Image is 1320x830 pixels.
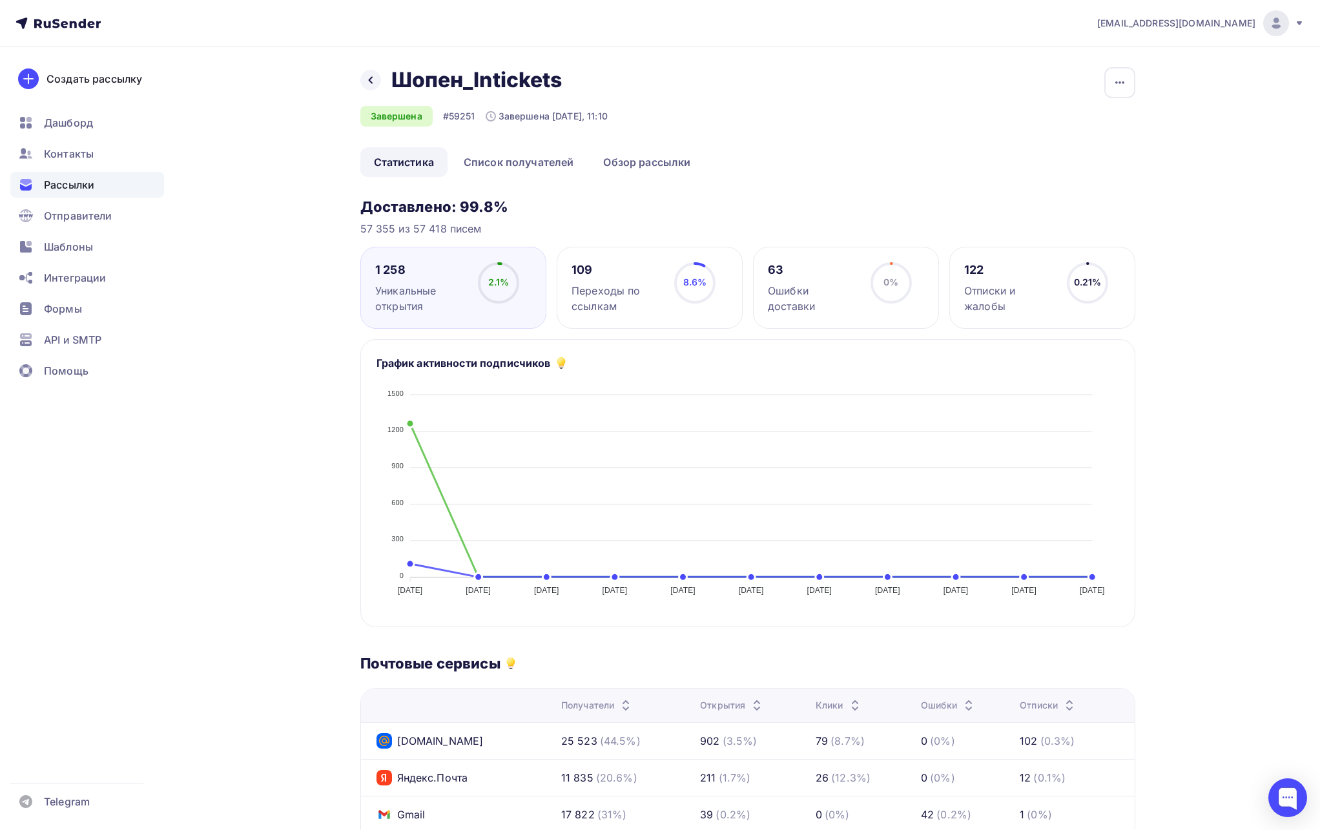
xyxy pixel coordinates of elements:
[700,807,713,822] div: 39
[1020,770,1031,785] div: 12
[46,71,142,87] div: Создать рассылку
[10,234,164,260] a: Шаблоны
[391,499,404,506] tspan: 600
[1040,733,1075,749] div: (0.3%)
[921,770,927,785] div: 0
[831,770,871,785] div: (12.3%)
[1027,807,1052,822] div: (0%)
[360,654,500,672] h3: Почтовые сервисы
[391,67,562,93] h2: Шопен_Intickets
[921,807,934,822] div: 42
[716,807,750,822] div: (0.2%)
[1097,10,1305,36] a: [EMAIL_ADDRESS][DOMAIN_NAME]
[930,770,955,785] div: (0%)
[700,733,719,749] div: 902
[930,733,955,749] div: (0%)
[44,332,101,348] span: API и SMTP
[1097,17,1255,30] span: [EMAIL_ADDRESS][DOMAIN_NAME]
[816,699,863,712] div: Клики
[670,586,696,595] tspan: [DATE]
[376,355,551,371] h5: График активности подписчиков
[700,770,716,785] div: 211
[1074,276,1102,287] span: 0.21%
[964,262,1055,278] div: 122
[466,586,491,595] tspan: [DATE]
[44,270,106,285] span: Интеграции
[387,389,404,397] tspan: 1500
[964,283,1055,314] div: Отписки и жалобы
[44,115,93,130] span: Дашборд
[360,147,448,177] a: Статистика
[600,733,641,749] div: (44.5%)
[1020,699,1077,712] div: Отписки
[723,733,758,749] div: (3.5%)
[816,807,822,822] div: 0
[943,586,968,595] tspan: [DATE]
[683,276,707,287] span: 8.6%
[44,301,82,316] span: Формы
[561,770,593,785] div: 11 835
[391,535,404,543] tspan: 300
[44,146,94,161] span: Контакты
[375,262,466,278] div: 1 258
[10,203,164,229] a: Отправители
[44,363,88,379] span: Помощь
[399,572,403,579] tspan: 0
[387,426,404,433] tspan: 1200
[719,770,751,785] div: (1.7%)
[533,586,559,595] tspan: [DATE]
[921,699,976,712] div: Ошибки
[10,141,164,167] a: Контакты
[10,110,164,136] a: Дашборд
[590,147,704,177] a: Обзор рассылки
[376,733,484,749] div: [DOMAIN_NAME]
[936,807,971,822] div: (0.2%)
[807,586,832,595] tspan: [DATE]
[44,239,93,254] span: Шаблоны
[768,262,859,278] div: 63
[738,586,763,595] tspan: [DATE]
[44,208,112,223] span: Отправители
[597,807,627,822] div: (31%)
[825,807,850,822] div: (0%)
[816,770,829,785] div: 26
[768,283,859,314] div: Ошибки доставки
[10,172,164,198] a: Рассылки
[816,733,828,749] div: 79
[10,296,164,322] a: Формы
[375,283,466,314] div: Уникальные открытия
[486,110,608,123] div: Завершена [DATE], 11:10
[602,586,627,595] tspan: [DATE]
[572,283,663,314] div: Переходы по ссылкам
[1020,733,1037,749] div: 102
[360,221,1135,236] div: 57 355 из 57 418 писем
[450,147,588,177] a: Список получателей
[875,586,900,595] tspan: [DATE]
[561,733,597,749] div: 25 523
[830,733,865,749] div: (8.7%)
[700,699,765,712] div: Открытия
[883,276,898,287] span: 0%
[44,794,90,809] span: Telegram
[44,177,94,192] span: Рассылки
[596,770,637,785] div: (20.6%)
[572,262,663,278] div: 109
[488,276,510,287] span: 2.1%
[397,586,422,595] tspan: [DATE]
[1079,586,1104,595] tspan: [DATE]
[1033,770,1066,785] div: (0.1%)
[1020,807,1024,822] div: 1
[1011,586,1036,595] tspan: [DATE]
[561,807,595,822] div: 17 822
[561,699,634,712] div: Получатели
[360,106,433,127] div: Завершена
[443,110,475,123] div: #59251
[376,770,468,785] div: Яндекс.Почта
[391,462,404,470] tspan: 900
[921,733,927,749] div: 0
[360,198,1135,216] h3: Доставлено: 99.8%
[376,807,426,822] div: Gmail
